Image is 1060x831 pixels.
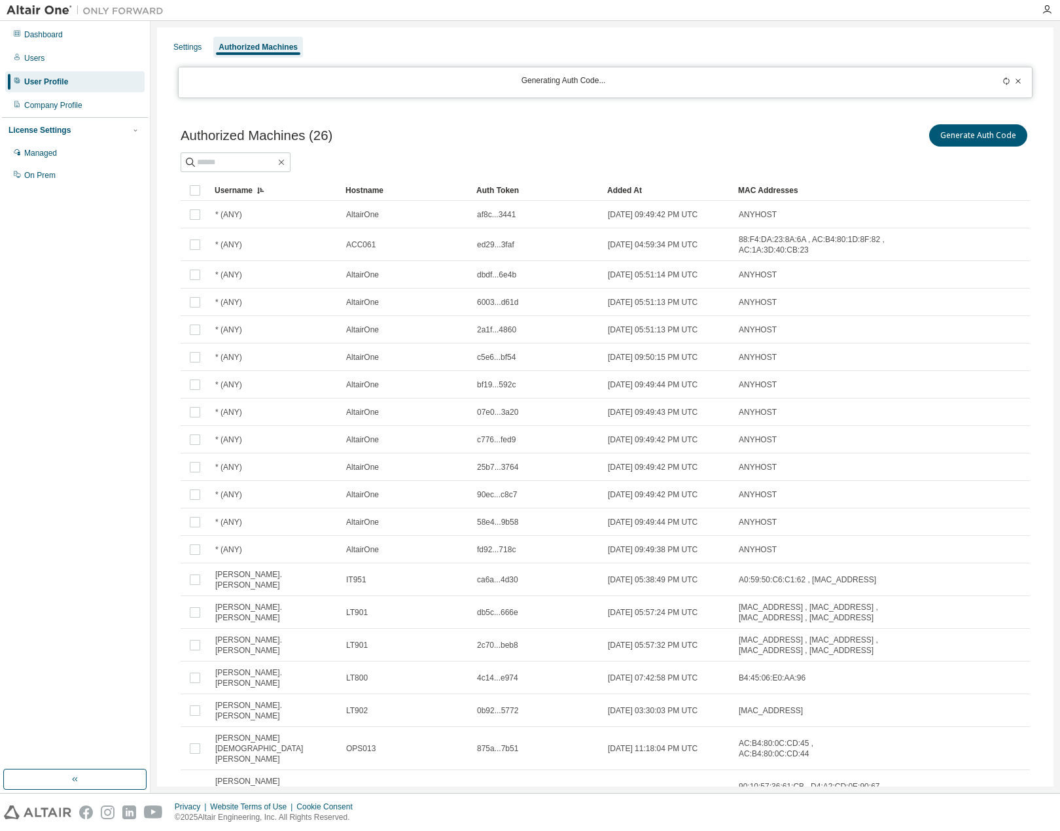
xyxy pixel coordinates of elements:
[477,575,518,585] span: ca6a...4d30
[477,462,518,472] span: 25b7...3764
[739,635,885,656] span: [MAC_ADDRESS] , [MAC_ADDRESS] , [MAC_ADDRESS] , [MAC_ADDRESS]
[739,407,777,417] span: ANYHOST
[477,434,516,445] span: c776...fed9
[144,805,163,819] img: youtube.svg
[477,297,518,308] span: 6003...d61d
[215,544,242,555] span: * (ANY)
[215,407,242,417] span: * (ANY)
[346,607,368,618] span: LT901
[739,380,777,390] span: ANYHOST
[477,607,518,618] span: db5c...666e
[215,489,242,500] span: * (ANY)
[739,297,777,308] span: ANYHOST
[477,544,516,555] span: fd92...718c
[477,325,516,335] span: 2a1f...4860
[346,705,368,716] span: LT902
[215,602,334,623] span: [PERSON_NAME].[PERSON_NAME]
[24,77,68,87] div: User Profile
[477,489,517,500] span: 90ec...c8c7
[4,805,71,819] img: altair_logo.svg
[346,209,379,220] span: AltairOne
[346,489,379,500] span: AltairOne
[739,462,777,472] span: ANYHOST
[346,297,379,308] span: AltairOne
[215,270,242,280] span: * (ANY)
[739,517,777,527] span: ANYHOST
[346,462,379,472] span: AltairOne
[175,812,361,823] p: © 2025 Altair Engineering, Inc. All Rights Reserved.
[739,325,777,335] span: ANYHOST
[608,544,698,555] span: [DATE] 09:49:38 PM UTC
[186,75,940,90] div: Generating Auth Code...
[24,29,63,40] div: Dashboard
[296,802,360,812] div: Cookie Consent
[608,380,698,390] span: [DATE] 09:49:44 PM UTC
[477,380,516,390] span: bf19...592c
[215,325,242,335] span: * (ANY)
[346,575,366,585] span: IT951
[346,544,379,555] span: AltairOne
[608,325,698,335] span: [DATE] 05:51:13 PM UTC
[738,180,886,201] div: MAC Addresses
[346,380,379,390] span: AltairOne
[739,705,803,716] span: [MAC_ADDRESS]
[608,705,698,716] span: [DATE] 03:30:03 PM UTC
[608,239,698,250] span: [DATE] 04:59:34 PM UTC
[346,325,379,335] span: AltairOne
[477,640,518,650] span: 2c70...beb8
[608,209,698,220] span: [DATE] 09:49:42 PM UTC
[608,517,698,527] span: [DATE] 09:49:44 PM UTC
[215,776,334,807] span: [PERSON_NAME][DEMOGRAPHIC_DATA][PERSON_NAME]
[215,635,334,656] span: [PERSON_NAME].[PERSON_NAME]
[608,640,698,650] span: [DATE] 05:57:32 PM UTC
[346,270,379,280] span: AltairOne
[739,270,777,280] span: ANYHOST
[739,602,885,623] span: [MAC_ADDRESS] , [MAC_ADDRESS] , [MAC_ADDRESS] , [MAC_ADDRESS]
[739,352,777,362] span: ANYHOST
[173,42,202,52] div: Settings
[477,673,518,683] span: 4c14...e974
[608,297,698,308] span: [DATE] 05:51:13 PM UTC
[24,100,82,111] div: Company Profile
[215,297,242,308] span: * (ANY)
[739,234,885,255] span: 88:F4:DA:23:8A:6A , AC:B4:80:1D:8F:82 , AC:1A:3D:40:CB:23
[346,407,379,417] span: AltairOne
[608,407,698,417] span: [DATE] 09:49:43 PM UTC
[346,517,379,527] span: AltairOne
[739,575,876,585] span: A0:59:50:C6:C1:62 , [MAC_ADDRESS]
[346,673,368,683] span: LT800
[608,270,698,280] span: [DATE] 05:51:14 PM UTC
[122,805,136,819] img: linkedin.svg
[739,544,777,555] span: ANYHOST
[346,352,379,362] span: AltairOne
[608,434,698,445] span: [DATE] 09:49:42 PM UTC
[608,743,698,754] span: [DATE] 11:18:04 PM UTC
[79,805,93,819] img: facebook.svg
[9,125,71,135] div: License Settings
[181,128,332,143] span: Authorized Machines (26)
[608,673,698,683] span: [DATE] 07:42:58 PM UTC
[608,575,698,585] span: [DATE] 05:38:49 PM UTC
[215,380,242,390] span: * (ANY)
[477,239,514,250] span: ed29...3faf
[477,517,518,527] span: 58e4...9b58
[24,53,44,63] div: Users
[608,462,698,472] span: [DATE] 09:49:42 PM UTC
[739,489,777,500] span: ANYHOST
[215,239,242,250] span: * (ANY)
[608,607,698,618] span: [DATE] 05:57:24 PM UTC
[477,352,516,362] span: c5e6...bf54
[608,489,698,500] span: [DATE] 09:49:42 PM UTC
[346,434,379,445] span: AltairOne
[477,270,516,280] span: dbdf...6e4b
[929,124,1027,147] button: Generate Auth Code
[24,148,57,158] div: Managed
[739,673,805,683] span: B4:45:06:E0:AA:96
[215,462,242,472] span: * (ANY)
[346,640,368,650] span: LT901
[215,434,242,445] span: * (ANY)
[739,209,777,220] span: ANYHOST
[476,180,597,201] div: Auth Token
[477,705,518,716] span: 0b92...5772
[607,180,728,201] div: Added At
